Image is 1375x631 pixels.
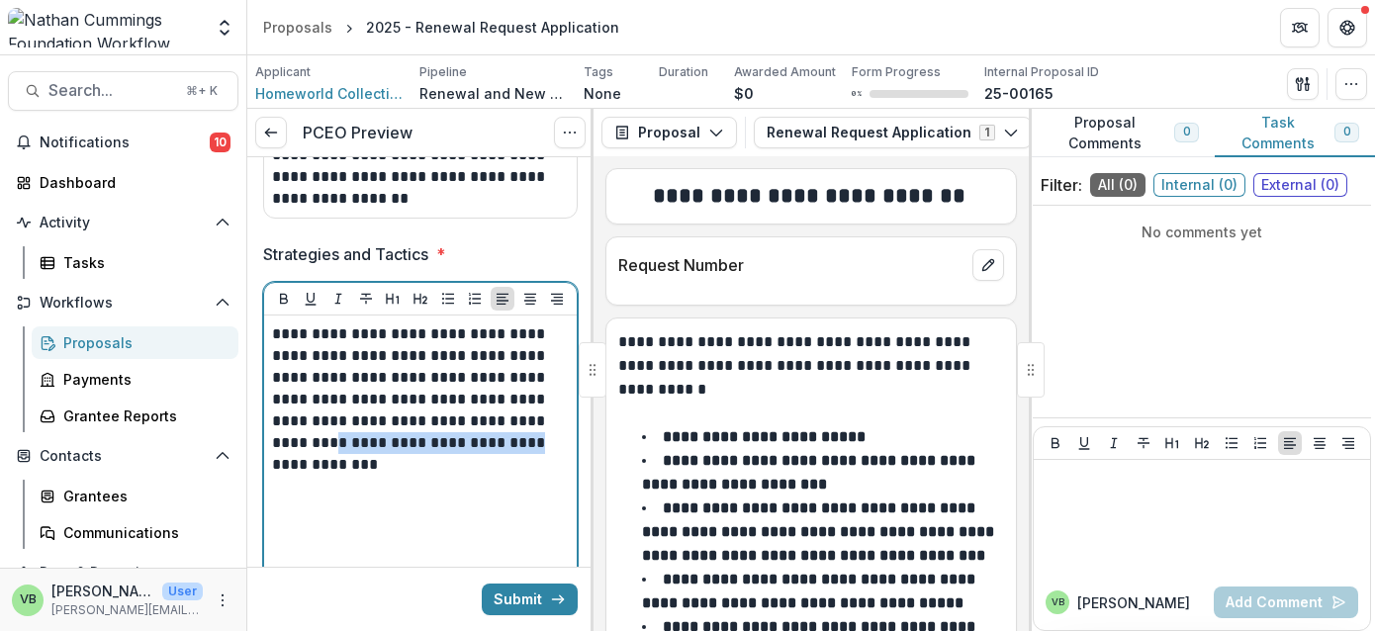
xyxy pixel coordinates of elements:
[1220,431,1243,455] button: Bullet List
[419,83,568,104] p: Renewal and New Grants Pipeline
[40,215,207,231] span: Activity
[255,63,311,81] p: Applicant
[618,253,964,277] p: Request Number
[162,583,203,600] p: User
[182,80,222,102] div: ⌘ + K
[263,242,428,266] p: Strategies and Tactics
[601,117,737,148] button: Proposal
[1328,8,1367,47] button: Get Help
[1215,109,1375,157] button: Task Comments
[1041,222,1363,242] p: No comments yet
[584,63,613,81] p: Tags
[8,440,238,472] button: Open Contacts
[1077,592,1190,613] p: [PERSON_NAME]
[409,287,432,311] button: Heading 2
[263,17,332,38] div: Proposals
[8,287,238,318] button: Open Workflows
[1072,431,1096,455] button: Underline
[40,565,207,582] span: Data & Reporting
[1248,431,1272,455] button: Ordered List
[1044,431,1067,455] button: Bold
[40,295,207,312] span: Workflows
[48,81,174,100] span: Search...
[972,249,1004,281] button: edit
[299,287,322,311] button: Underline
[20,593,37,606] div: Valerie Boucard
[1029,109,1215,157] button: Proposal Comments
[984,63,1099,81] p: Internal Proposal ID
[554,117,586,148] button: Options
[40,448,207,465] span: Contacts
[303,124,412,142] h3: PCEO Preview
[381,287,405,311] button: Heading 1
[491,287,514,311] button: Align Left
[32,326,238,359] a: Proposals
[1132,431,1155,455] button: Strike
[984,83,1054,104] p: 25-00165
[40,135,210,151] span: Notifications
[659,63,708,81] p: Duration
[1041,173,1082,197] p: Filter:
[32,400,238,432] a: Grantee Reports
[1052,597,1064,607] div: Valerie Boucard
[8,207,238,238] button: Open Activity
[1308,431,1331,455] button: Align Center
[545,287,569,311] button: Align Right
[852,87,862,101] p: 0 %
[734,83,754,104] p: $0
[40,172,223,193] div: Dashboard
[518,287,542,311] button: Align Center
[63,522,223,543] div: Communications
[1280,8,1320,47] button: Partners
[8,166,238,199] a: Dashboard
[32,516,238,549] a: Communications
[852,63,941,81] p: Form Progress
[211,588,234,612] button: More
[754,117,1032,148] button: Renewal Request Application1
[326,287,350,311] button: Italicize
[8,8,203,47] img: Nathan Cummings Foundation Workflow Sandbox logo
[63,369,223,390] div: Payments
[51,601,203,619] p: [PERSON_NAME][EMAIL_ADDRESS][PERSON_NAME][DOMAIN_NAME]
[211,8,238,47] button: Open entity switcher
[32,363,238,396] a: Payments
[1336,431,1360,455] button: Align Right
[419,63,467,81] p: Pipeline
[51,581,154,601] p: [PERSON_NAME]
[436,287,460,311] button: Bullet List
[463,287,487,311] button: Ordered List
[1253,173,1347,197] span: External ( 0 )
[32,480,238,512] a: Grantees
[734,63,836,81] p: Awarded Amount
[63,406,223,426] div: Grantee Reports
[366,17,619,38] div: 2025 - Renewal Request Application
[1214,586,1358,618] button: Add Comment
[8,557,238,588] button: Open Data & Reporting
[210,133,230,152] span: 10
[1343,125,1350,138] span: 0
[354,287,378,311] button: Strike
[63,486,223,506] div: Grantees
[1278,431,1302,455] button: Align Left
[63,332,223,353] div: Proposals
[8,71,238,111] button: Search...
[1102,431,1126,455] button: Italicize
[255,13,340,42] a: Proposals
[8,127,238,158] button: Notifications10
[255,83,404,104] a: Homeworld Collective Inc
[255,13,627,42] nav: breadcrumb
[482,584,578,615] button: Submit
[584,83,621,104] p: None
[63,252,223,273] div: Tasks
[272,287,296,311] button: Bold
[1183,125,1190,138] span: 0
[1190,431,1214,455] button: Heading 2
[1090,173,1146,197] span: All ( 0 )
[1160,431,1184,455] button: Heading 1
[1153,173,1245,197] span: Internal ( 0 )
[32,246,238,279] a: Tasks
